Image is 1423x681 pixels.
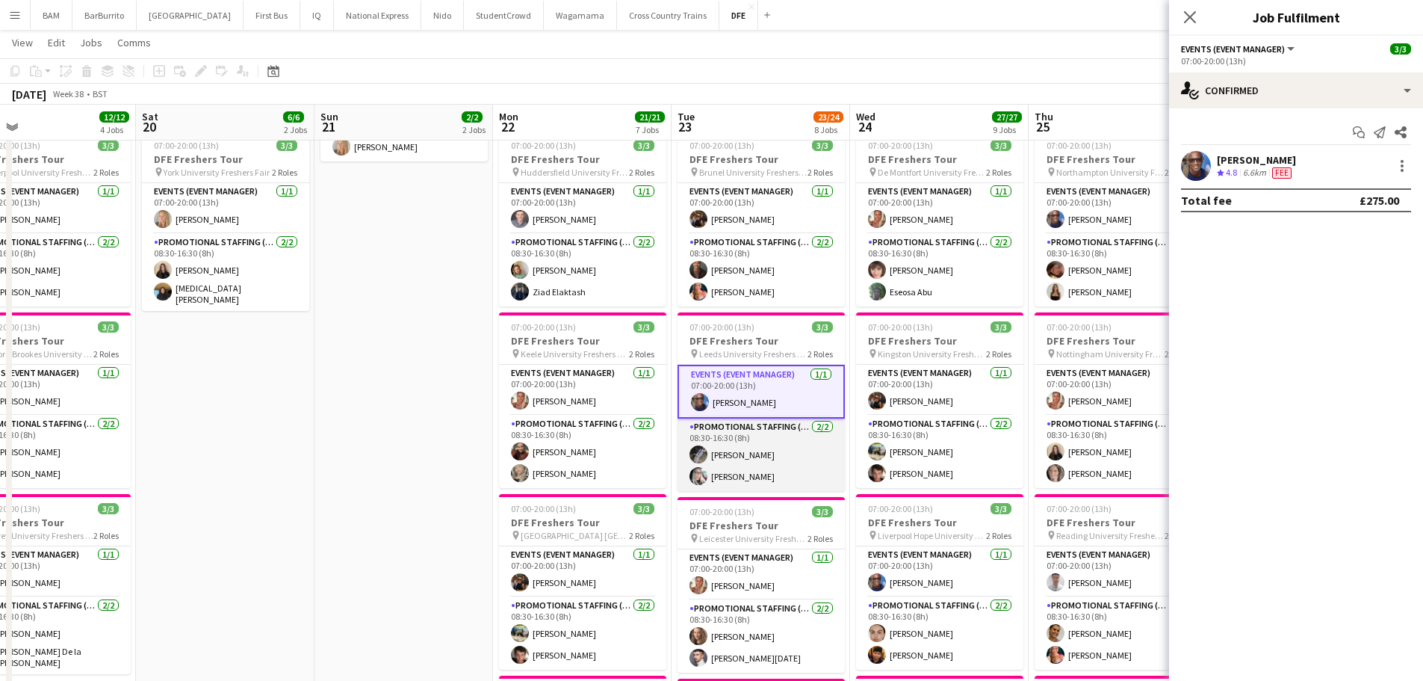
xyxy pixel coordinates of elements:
h3: DFE Freshers Tour [678,152,845,166]
app-job-card: 07:00-20:00 (13h)3/3DFE Freshers Tour Brunel University Freshers Fair2 RolesEvents (Event Manager... [678,131,845,306]
app-card-role: Promotional Staffing (Brand Ambassadors)2/208:30-16:30 (8h)[PERSON_NAME][PERSON_NAME] [678,234,845,306]
div: 6.6km [1240,167,1269,179]
app-card-role: Events (Event Manager)1/107:00-20:00 (13h)[PERSON_NAME] [1035,365,1202,416]
h3: DFE Freshers Tour [1035,152,1202,166]
span: [GEOGRAPHIC_DATA] [GEOGRAPHIC_DATA] Freshers Fair [521,530,629,541]
span: 2 Roles [93,167,119,178]
span: Jobs [80,36,102,49]
span: York University Freshers Fair [164,167,270,178]
span: 07:00-20:00 (13h) [689,321,754,333]
h3: DFE Freshers Tour [499,334,666,348]
span: Week 38 [49,88,87,99]
span: 07:00-20:00 (13h) [511,140,576,151]
div: £275.00 [1360,193,1399,208]
span: 3/3 [990,321,1011,333]
app-job-card: 07:00-20:00 (13h)3/3DFE Freshers Tour Northampton University Freshers Fair2 RolesEvents (Event Ma... [1035,131,1202,306]
button: StudentCrowd [464,1,544,30]
span: 3/3 [812,321,833,333]
div: Confirmed [1169,73,1423,108]
span: 3/3 [990,503,1011,514]
span: 3/3 [633,503,654,514]
span: Sun [320,110,338,123]
span: 3/3 [633,140,654,151]
span: 2 Roles [986,348,1011,360]
span: 4.8 [1226,167,1237,178]
h3: DFE Freshers Tour [1035,334,1202,348]
span: 22 [497,118,518,135]
app-card-role: Promotional Staffing (Brand Ambassadors)2/208:30-16:30 (8h)[PERSON_NAME][PERSON_NAME] [1035,597,1202,670]
app-card-role: Promotional Staffing (Brand Ambassadors)2/208:30-16:30 (8h)[PERSON_NAME][PERSON_NAME] [1035,416,1202,488]
span: 3/3 [812,506,833,517]
span: 07:00-20:00 (13h) [511,503,576,514]
app-card-role: Events (Event Manager)1/107:00-20:00 (13h)[PERSON_NAME] [1035,546,1202,597]
button: Cross Country Trains [617,1,719,30]
div: BST [93,88,108,99]
span: De Montfort University Freshers Fair [878,167,986,178]
button: Events (Event Manager) [1181,43,1297,55]
span: 07:00-20:00 (13h) [154,140,219,151]
div: 4 Jobs [100,124,128,135]
span: Huddersfield University Freshers Fair [521,167,629,178]
div: 07:00-20:00 (13h) [1181,55,1411,67]
div: 2 Jobs [462,124,486,135]
app-job-card: 07:00-20:00 (13h)3/3DFE Freshers Tour Nottingham University Freshers Fair2 RolesEvents (Event Man... [1035,312,1202,488]
span: Mon [499,110,518,123]
app-card-role: Promotional Staffing (Brand Ambassadors)2/208:30-16:30 (8h)[PERSON_NAME][PERSON_NAME] [499,416,666,488]
span: Sat [142,110,158,123]
app-card-role: Events (Event Manager)1/107:00-20:00 (13h)[PERSON_NAME] [142,183,309,234]
span: 21/21 [635,111,665,123]
div: 8 Jobs [814,124,843,135]
span: Leicester University Freshers Fair [699,533,807,544]
span: 3/3 [276,140,297,151]
span: 07:00-20:00 (13h) [1047,503,1112,514]
app-card-role: Events (Event Manager)1/107:00-20:00 (13h)[PERSON_NAME] [499,546,666,597]
span: 07:00-20:00 (13h) [868,503,933,514]
button: Wagamama [544,1,617,30]
app-card-role: Promotional Staffing (Brand Ambassadors)2/208:30-16:30 (8h)[PERSON_NAME]Ziad Elaktash [499,234,666,306]
app-card-role: Promotional Staffing (Brand Ambassadors)2/208:30-16:30 (8h)[PERSON_NAME][PERSON_NAME] [499,597,666,670]
h3: DFE Freshers Tour [499,152,666,166]
button: National Express [334,1,421,30]
app-card-role: Events (Event Manager)1/107:00-20:00 (13h)[PERSON_NAME] [678,365,845,419]
button: Nido [421,1,464,30]
div: 07:00-20:00 (13h)3/3DFE Freshers Tour York University Freshers Fair2 RolesEvents (Event Manager)1... [142,131,309,311]
span: 2 Roles [272,167,297,178]
span: 3/3 [98,503,119,514]
span: 07:00-20:00 (13h) [511,321,576,333]
app-job-card: 07:00-20:00 (13h)3/3DFE Freshers Tour Keele University Freshers Fair2 RolesEvents (Event Manager)... [499,312,666,488]
span: 3/3 [990,140,1011,151]
h3: DFE Freshers Tour [499,516,666,529]
span: 27/27 [992,111,1022,123]
span: 6/6 [283,111,304,123]
a: View [6,33,39,52]
app-job-card: 07:00-20:00 (13h)3/3DFE Freshers Tour Reading University Freshers Fair2 RolesEvents (Event Manage... [1035,494,1202,670]
button: IQ [300,1,334,30]
span: 2 Roles [629,530,654,541]
app-card-role: Promotional Staffing (Brand Ambassadors)2/208:30-16:30 (8h)[PERSON_NAME]Eseosa Abu [856,234,1023,306]
app-job-card: 07:00-20:00 (13h)3/3DFE Freshers Tour De Montfort University Freshers Fair2 RolesEvents (Event Ma... [856,131,1023,306]
span: 21 [318,118,338,135]
app-job-card: 07:00-20:00 (13h)3/3DFE Freshers Tour Huddersfield University Freshers Fair2 RolesEvents (Event M... [499,131,666,306]
button: BarBurrito [72,1,137,30]
span: 2 Roles [629,167,654,178]
span: Edit [48,36,65,49]
app-card-role: Promotional Staffing (Brand Ambassadors)2/208:30-16:30 (8h)[PERSON_NAME][PERSON_NAME] [1035,234,1202,306]
div: Crew has different fees then in role [1269,167,1295,179]
span: Leeds University Freshers Fair [699,348,807,360]
span: 07:00-20:00 (13h) [1047,321,1112,333]
span: 07:00-20:00 (13h) [1047,140,1112,151]
span: Comms [117,36,151,49]
span: 23 [675,118,695,135]
div: [PERSON_NAME] [1217,153,1296,167]
span: Kingston University Freshers Fair [878,348,986,360]
span: 3/3 [812,140,833,151]
span: 07:00-20:00 (13h) [689,506,754,517]
span: Reading University Freshers Fair [1056,530,1165,541]
a: Comms [111,33,157,52]
span: Events (Event Manager) [1181,43,1285,55]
